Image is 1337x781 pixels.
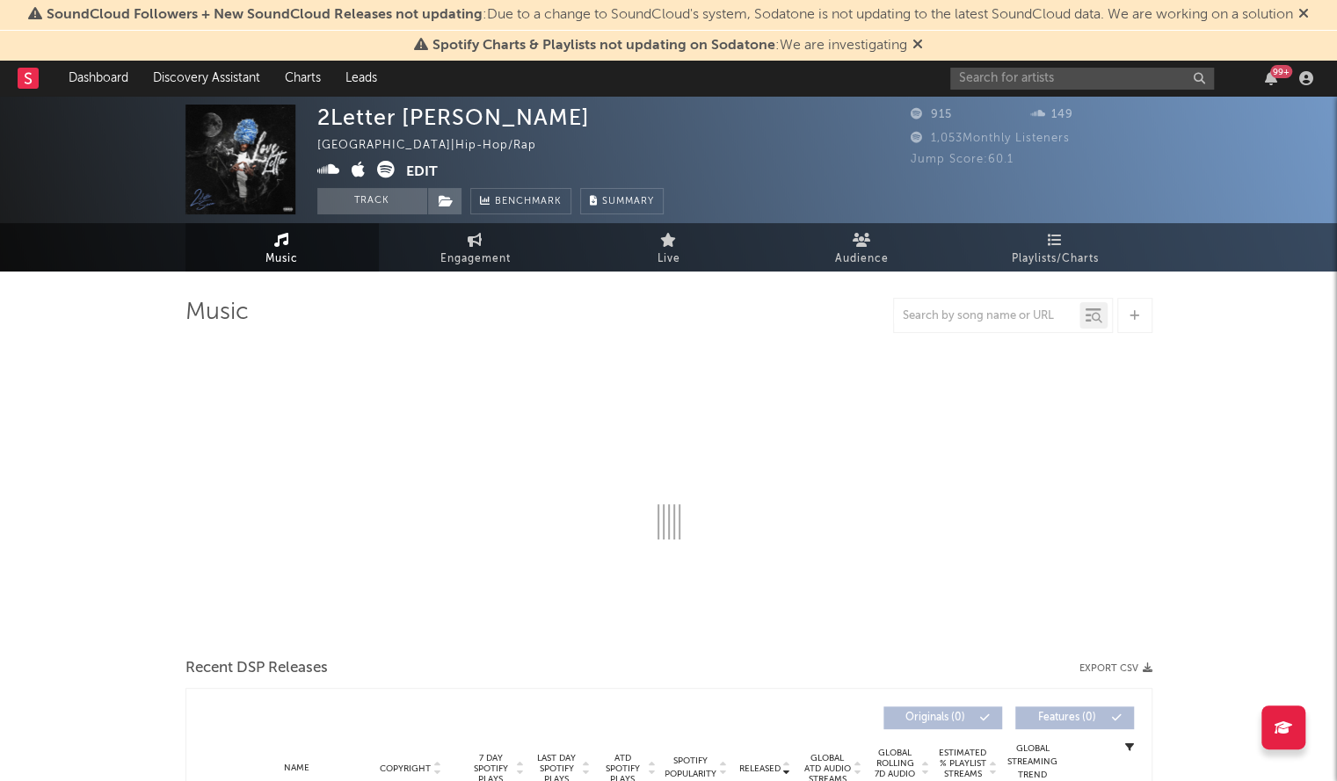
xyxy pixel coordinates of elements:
[1012,249,1099,270] span: Playlists/Charts
[911,154,1014,165] span: Jump Score: 60.1
[1265,71,1277,85] button: 99+
[665,755,716,781] span: Spotify Popularity
[317,188,427,214] button: Track
[495,192,562,213] span: Benchmark
[440,249,511,270] span: Engagement
[911,133,1070,144] span: 1,053 Monthly Listeners
[317,105,590,130] div: 2Letter [PERSON_NAME]
[1027,712,1108,723] span: Features ( 0 )
[470,188,571,214] a: Benchmark
[265,249,298,270] span: Music
[380,763,431,774] span: Copyright
[912,39,923,53] span: Dismiss
[950,68,1214,90] input: Search for artists
[739,763,781,774] span: Released
[379,223,572,271] a: Engagement
[317,135,556,156] div: [GEOGRAPHIC_DATA] | Hip-Hop/Rap
[1270,65,1292,78] div: 99 +
[47,8,483,22] span: SoundCloud Followers + New SoundCloud Releases not updating
[239,762,354,775] div: Name
[580,188,664,214] button: Summary
[1298,8,1309,22] span: Dismiss
[432,39,775,53] span: Spotify Charts & Playlists not updating on Sodatone
[602,197,654,206] span: Summary
[47,8,1293,22] span: : Due to a change to SoundCloud's system, Sodatone is not updating to the latest SoundCloud data....
[272,61,333,96] a: Charts
[432,39,907,53] span: : We are investigating
[1079,663,1152,674] button: Export CSV
[56,61,141,96] a: Dashboard
[1031,109,1073,120] span: 149
[333,61,389,96] a: Leads
[895,712,976,723] span: Originals ( 0 )
[141,61,272,96] a: Discovery Assistant
[572,223,766,271] a: Live
[911,109,952,120] span: 915
[185,658,328,679] span: Recent DSP Releases
[1015,706,1134,729] button: Features(0)
[835,249,889,270] span: Audience
[185,223,379,271] a: Music
[894,309,1079,323] input: Search by song name or URL
[766,223,959,271] a: Audience
[406,161,438,183] button: Edit
[658,249,680,270] span: Live
[883,706,1002,729] button: Originals(0)
[959,223,1152,271] a: Playlists/Charts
